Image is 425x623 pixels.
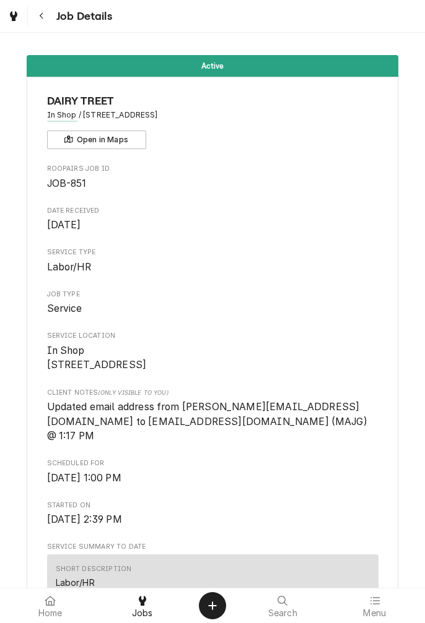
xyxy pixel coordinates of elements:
[47,218,379,233] span: Date Received
[47,471,379,486] span: Scheduled For
[47,290,379,316] div: Job Type
[47,512,379,527] span: Started On
[47,178,87,189] span: JOB-851
[5,591,96,621] a: Home
[47,343,379,372] span: Service Location
[2,5,25,27] a: Go to Jobs
[268,608,297,618] span: Search
[47,400,379,444] span: [object Object]
[47,164,379,191] div: Roopairs Job ID
[97,591,188,621] a: Jobs
[47,458,379,485] div: Scheduled For
[98,389,168,396] span: (Only Visible to You)
[47,219,81,231] span: [DATE]
[47,247,379,257] span: Service Type
[47,93,379,149] div: Client Information
[47,131,146,149] button: Open in Maps
[30,5,53,27] button: Navigate back
[237,591,328,621] a: Search
[47,93,379,110] span: Name
[47,331,379,372] div: Service Location
[47,301,379,316] span: Job Type
[47,401,370,442] span: Updated email address from [PERSON_NAME][EMAIL_ADDRESS][DOMAIN_NAME] to [EMAIL_ADDRESS][DOMAIN_NA...
[47,542,379,552] span: Service Summary To Date
[47,501,379,527] div: Started On
[47,261,91,273] span: Labor/HR
[363,608,386,618] span: Menu
[53,8,112,25] span: Job Details
[47,206,379,233] div: Date Received
[27,55,398,77] div: Status
[199,592,226,619] button: Create Object
[47,164,379,174] span: Roopairs Job ID
[47,345,147,371] span: In Shop [STREET_ADDRESS]
[330,591,421,621] a: Menu
[47,388,379,398] span: Client Notes
[47,303,82,314] span: Service
[56,564,132,574] div: Short Description
[47,206,379,216] span: Date Received
[132,608,153,618] span: Jobs
[47,110,379,121] span: Address
[47,176,379,191] span: Roopairs Job ID
[38,608,63,618] span: Home
[47,247,379,274] div: Service Type
[47,388,379,444] div: [object Object]
[201,62,224,70] span: Active
[47,472,121,484] span: [DATE] 1:00 PM
[47,458,379,468] span: Scheduled For
[47,260,379,275] span: Service Type
[47,513,122,525] span: [DATE] 2:39 PM
[47,331,379,341] span: Service Location
[47,290,379,299] span: Job Type
[56,576,95,589] div: Labor/HR
[47,501,379,510] span: Started On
